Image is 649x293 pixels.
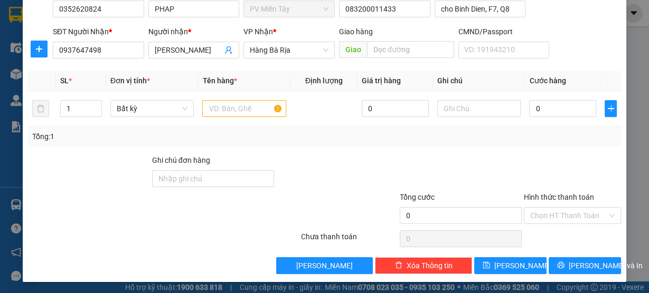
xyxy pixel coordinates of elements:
span: plus [31,45,47,53]
span: Giá trị hàng [362,76,401,85]
label: Ghi chú đơn hàng [152,156,210,164]
button: save[PERSON_NAME] [474,257,547,274]
span: Giao [339,41,367,58]
span: Tên hàng [202,76,237,85]
div: Chưa thanh toán [300,231,399,249]
span: Tổng cước [400,193,435,201]
span: Hàng Bà Rịa [250,42,328,58]
span: Xóa Thông tin [407,260,453,271]
button: plus [605,100,617,117]
span: Đơn vị tính [110,76,150,85]
input: Ghi chú đơn hàng [152,170,274,187]
button: printer[PERSON_NAME] và In [549,257,621,274]
span: printer [557,261,565,270]
button: delete [32,100,49,117]
span: Định lượng [305,76,343,85]
span: save [483,261,490,270]
div: Người nhận [148,26,240,37]
span: Bất kỳ [117,101,188,116]
span: [PERSON_NAME] [296,260,353,271]
span: plus [605,104,616,113]
input: VD: Bàn, Ghế [202,100,286,117]
span: Cước hàng [529,76,566,85]
input: Ghi Chú [437,100,521,117]
span: user-add [224,46,233,54]
input: 0 [362,100,429,117]
input: Dọc đường [367,41,454,58]
th: Ghi chú [433,71,525,91]
span: delete [395,261,402,270]
span: Giao hàng [339,27,373,36]
div: CMND/Passport [458,26,550,37]
button: [PERSON_NAME] [276,257,373,274]
input: Địa chỉ của người gửi [435,1,526,17]
span: PV Miền Tây [250,1,328,17]
span: [PERSON_NAME] [494,260,551,271]
button: deleteXóa Thông tin [375,257,472,274]
label: Hình thức thanh toán [524,193,594,201]
div: SĐT Người Nhận [53,26,144,37]
button: plus [31,41,48,57]
span: VP Nhận [243,27,273,36]
span: SL [60,76,69,85]
span: [PERSON_NAME] và In [569,260,643,271]
div: Tổng: 1 [32,131,251,142]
